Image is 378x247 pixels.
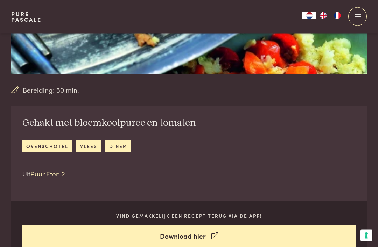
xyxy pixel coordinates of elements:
a: diner [105,140,131,152]
h2: Gehakt met bloemkoolpuree en tomaten [22,117,196,130]
a: ovenschotel [22,140,72,152]
ul: Language list [316,12,344,19]
span: Bereiding: 50 min. [23,85,79,95]
a: PurePascale [11,11,42,22]
a: Puur Eten 2 [30,169,65,179]
button: Uw voorkeuren voor toestemming voor trackingtechnologieën [360,230,372,241]
a: EN [316,12,330,19]
a: NL [302,12,316,19]
a: vlees [76,140,101,152]
a: FR [330,12,344,19]
p: Vind gemakkelijk een recept terug via de app! [22,212,356,220]
p: Uit [22,169,196,179]
div: Language [302,12,316,19]
aside: Language selected: Nederlands [302,12,344,19]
